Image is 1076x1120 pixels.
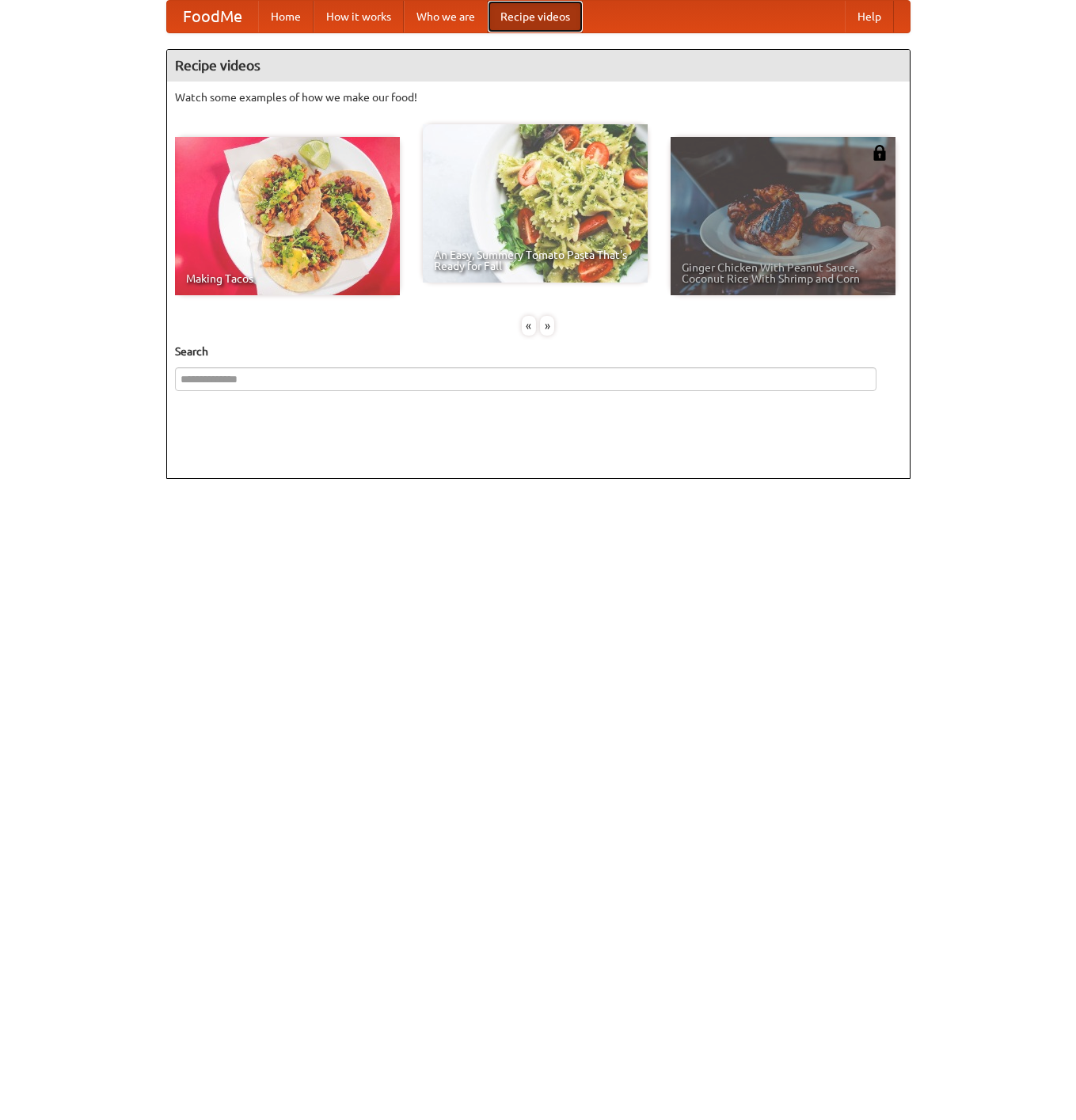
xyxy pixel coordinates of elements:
p: Watch some examples of how we make our food! [175,89,902,105]
a: An Easy, Summery Tomato Pasta That's Ready for Fall [423,124,648,283]
h4: Recipe videos [167,50,910,82]
span: An Easy, Summery Tomato Pasta That's Ready for Fall [434,249,637,271]
img: 483408.png [872,145,888,161]
div: « [522,316,536,336]
a: How it works [314,1,404,32]
h5: Search [175,344,902,359]
a: Who we are [404,1,488,32]
span: Making Tacos [186,273,389,284]
div: » [540,316,554,336]
a: Home [258,1,314,32]
a: FoodMe [167,1,258,32]
a: Making Tacos [175,137,400,295]
a: Help [845,1,894,32]
a: Recipe videos [488,1,583,32]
